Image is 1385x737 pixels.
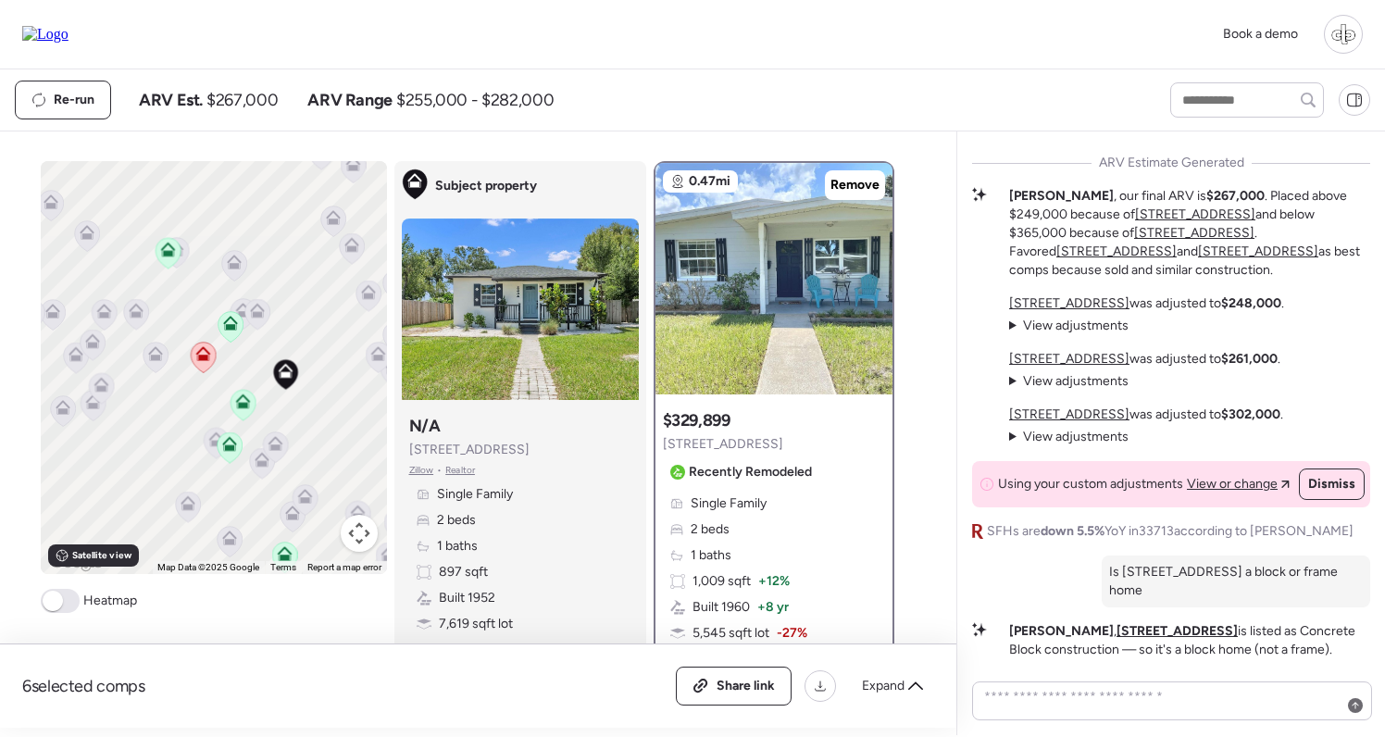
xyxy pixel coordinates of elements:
[862,677,905,695] span: Expand
[717,677,775,695] span: Share link
[341,515,378,552] button: Map camera controls
[663,435,783,454] span: [STREET_ADDRESS]
[1056,244,1177,259] a: [STREET_ADDRESS]
[83,592,137,610] span: Heatmap
[758,572,790,591] span: + 12%
[157,562,259,572] span: Map Data ©2025 Google
[1206,188,1265,204] strong: $267,000
[1117,623,1238,639] a: [STREET_ADDRESS]
[307,562,381,572] a: Report a map error
[409,441,530,459] span: [STREET_ADDRESS]
[1221,295,1281,311] strong: $248,000
[437,511,476,530] span: 2 beds
[692,624,769,643] span: 5,545 sqft lot
[1009,188,1114,204] strong: [PERSON_NAME]
[439,563,488,581] span: 897 sqft
[437,463,442,478] span: •
[409,463,434,478] span: Zillow
[1023,373,1129,389] span: View adjustments
[1198,244,1318,259] a: [STREET_ADDRESS]
[437,485,513,504] span: Single Family
[270,562,296,572] a: Terms (opens in new tab)
[1009,406,1129,422] a: [STREET_ADDRESS]
[22,675,145,697] span: 6 selected comps
[1221,406,1280,422] strong: $302,000
[1099,154,1244,172] span: ARV Estimate Generated
[1009,294,1284,313] p: was adjusted to .
[1009,623,1114,639] strong: [PERSON_NAME]
[830,176,880,194] span: Remove
[206,89,278,111] span: $267,000
[139,89,203,111] span: ARV Est.
[757,598,789,617] span: + 8 yr
[1187,475,1278,493] span: View or change
[396,89,554,111] span: $255,000 - $282,000
[1009,406,1283,424] p: was adjusted to .
[45,550,106,574] img: Google
[1187,475,1290,493] a: View or change
[692,572,751,591] span: 1,009 sqft
[1009,428,1129,446] summary: View adjustments
[1041,523,1104,539] span: down 5.5%
[998,475,1183,493] span: Using your custom adjustments
[691,546,731,565] span: 1 baths
[1135,206,1255,222] a: [STREET_ADDRESS]
[1134,225,1254,241] a: [STREET_ADDRESS]
[1009,317,1129,335] summary: View adjustments
[1023,429,1129,444] span: View adjustments
[689,172,730,191] span: 0.47mi
[691,520,730,539] span: 2 beds
[1308,475,1355,493] span: Dismiss
[1009,351,1129,367] a: [STREET_ADDRESS]
[439,615,513,633] span: 7,619 sqft lot
[22,26,69,43] img: Logo
[409,415,441,437] h3: N/A
[1009,622,1370,659] p: , is listed as Concrete Block construction — so it's a block home (not a frame).
[45,550,106,574] a: Open this area in Google Maps (opens a new window)
[445,463,475,478] span: Realtor
[1221,351,1278,367] strong: $261,000
[663,409,730,431] h3: $329,899
[439,641,481,659] span: Garage
[435,177,537,195] span: Subject property
[692,598,750,617] span: Built 1960
[1223,26,1298,42] span: Book a demo
[1009,372,1129,391] summary: View adjustments
[439,589,495,607] span: Built 1952
[437,537,478,556] span: 1 baths
[1109,563,1363,600] p: Is [STREET_ADDRESS] a block or frame home
[54,91,94,109] span: Re-run
[689,463,812,481] span: Recently Remodeled
[987,522,1354,541] span: SFHs are YoY in 33713 according to [PERSON_NAME]
[1009,295,1129,311] a: [STREET_ADDRESS]
[777,624,807,643] span: -27%
[1023,318,1129,333] span: View adjustments
[1009,187,1370,280] p: , our final ARV is . Placed above $249,000 because of and below $365,000 because of . Favored and...
[307,89,393,111] span: ARV Range
[691,494,767,513] span: Single Family
[72,548,131,563] span: Satellite view
[1009,350,1280,368] p: was adjusted to .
